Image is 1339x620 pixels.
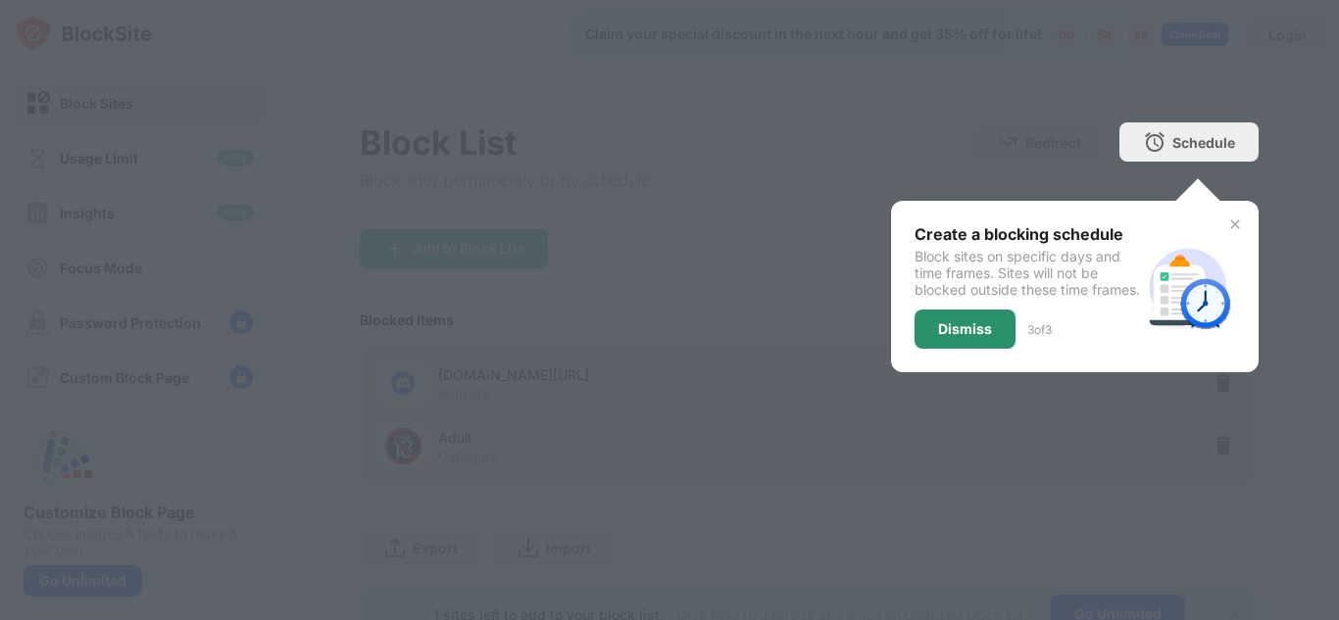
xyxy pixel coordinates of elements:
div: Schedule [1172,134,1235,151]
img: x-button.svg [1227,216,1243,232]
div: Create a blocking schedule [915,224,1141,244]
div: Block sites on specific days and time frames. Sites will not be blocked outside these time frames. [915,248,1141,298]
div: 3 of 3 [1027,322,1052,337]
img: schedule.svg [1141,240,1235,334]
div: Dismiss [938,321,992,337]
